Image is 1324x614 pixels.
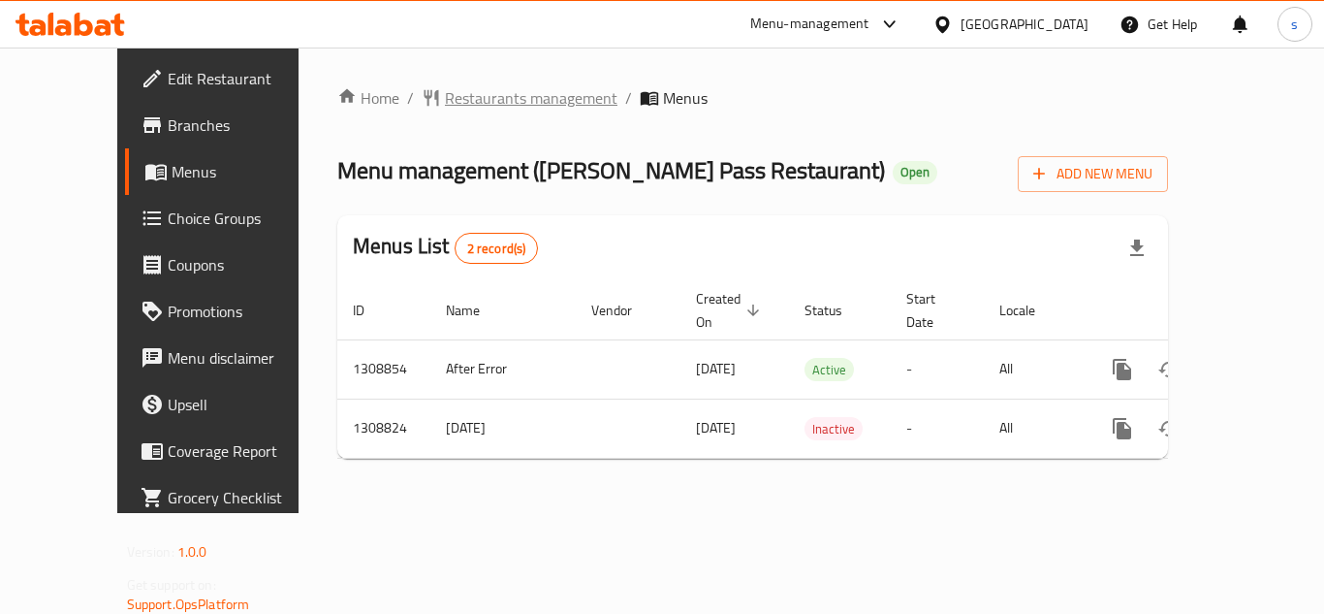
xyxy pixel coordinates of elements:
span: Created On [696,287,766,334]
span: Menu management ( [PERSON_NAME] Pass Restaurant ) [337,148,885,192]
span: Locale [999,299,1060,322]
a: Grocery Checklist [125,474,338,521]
td: All [984,339,1084,399]
span: 1.0.0 [177,539,207,565]
span: Branches [168,113,323,137]
div: Export file [1114,225,1160,272]
span: Edit Restaurant [168,67,323,90]
span: Status [804,299,867,322]
h2: Menus List [353,232,538,264]
nav: breadcrumb [337,86,1168,110]
span: Menu disclaimer [168,346,323,370]
span: Menus [663,86,708,110]
li: / [407,86,414,110]
a: Branches [125,102,338,148]
a: Coupons [125,242,338,288]
th: Actions [1084,281,1301,340]
td: 1308824 [337,399,430,458]
td: 1308854 [337,339,430,399]
td: [DATE] [430,399,576,458]
span: Inactive [804,418,863,440]
div: Menu-management [750,13,869,36]
span: Grocery Checklist [168,486,323,509]
span: Restaurants management [445,86,617,110]
td: - [891,339,984,399]
a: Promotions [125,288,338,335]
span: Coverage Report [168,439,323,463]
div: Active [804,358,854,381]
span: s [1291,14,1298,35]
span: Name [446,299,505,322]
td: All [984,399,1084,458]
span: Upsell [168,393,323,416]
td: After Error [430,339,576,399]
span: Version: [127,539,174,565]
span: [DATE] [696,415,736,440]
span: [DATE] [696,356,736,381]
span: Promotions [168,300,323,323]
button: Add New Menu [1018,156,1168,192]
a: Edit Restaurant [125,55,338,102]
button: Change Status [1146,346,1192,393]
span: Choice Groups [168,207,323,230]
div: Total records count [455,233,539,264]
div: Inactive [804,417,863,440]
a: Upsell [125,381,338,428]
span: Get support on: [127,572,216,598]
button: more [1099,346,1146,393]
span: Start Date [906,287,961,334]
span: Active [804,359,854,381]
a: Menu disclaimer [125,335,338,381]
span: ID [353,299,390,322]
table: enhanced table [337,281,1301,459]
a: Restaurants management [422,86,617,110]
span: Menus [172,160,323,183]
span: Open [893,164,937,180]
span: Coupons [168,253,323,276]
a: Menus [125,148,338,195]
button: Change Status [1146,405,1192,452]
button: more [1099,405,1146,452]
li: / [625,86,632,110]
a: Home [337,86,399,110]
div: [GEOGRAPHIC_DATA] [961,14,1088,35]
a: Coverage Report [125,428,338,474]
span: Vendor [591,299,657,322]
span: 2 record(s) [456,240,538,258]
td: - [891,399,984,458]
span: Add New Menu [1033,162,1152,186]
a: Choice Groups [125,195,338,242]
